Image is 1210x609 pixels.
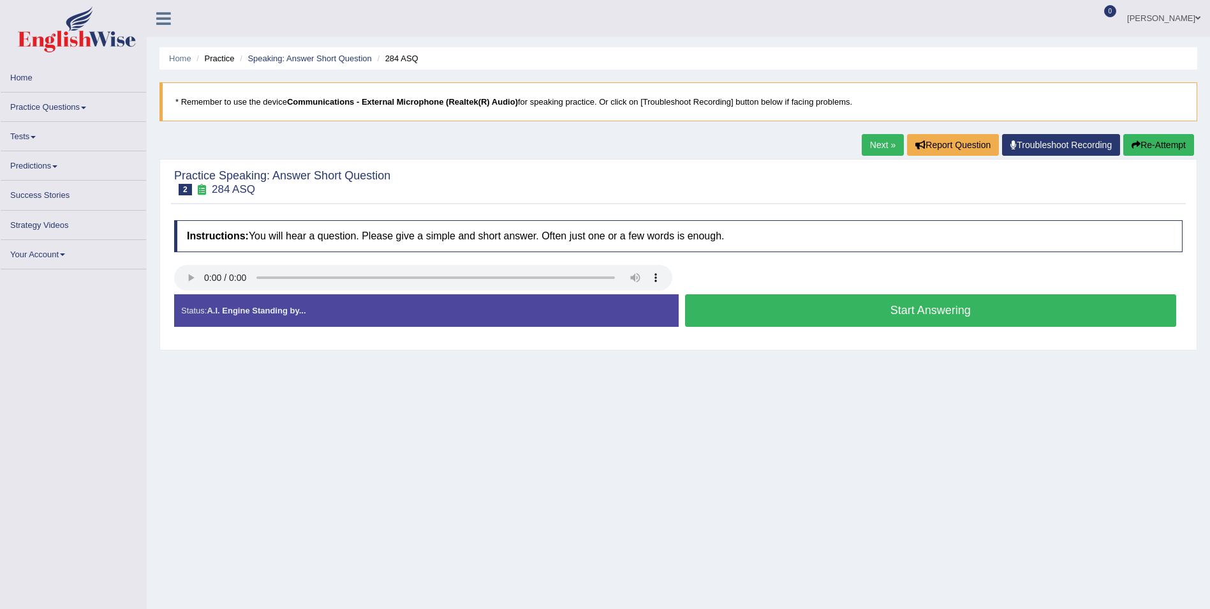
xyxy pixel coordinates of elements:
[195,184,209,196] small: Exam occurring question
[1002,134,1120,156] a: Troubleshoot Recording
[287,97,518,107] b: Communications - External Microphone (Realtek(R) Audio)
[1,211,146,236] a: Strategy Videos
[247,54,371,63] a: Speaking: Answer Short Question
[207,306,306,315] strong: A.I. Engine Standing by...
[907,134,999,156] button: Report Question
[159,82,1197,121] blockquote: * Remember to use the device for speaking practice. Or click on [Troubleshoot Recording] button b...
[685,294,1177,327] button: Start Answering
[169,54,191,63] a: Home
[193,52,234,64] li: Practice
[1,93,146,117] a: Practice Questions
[1104,5,1117,17] span: 0
[212,183,255,195] small: 284 ASQ
[1,240,146,265] a: Your Account
[374,52,418,64] li: 284 ASQ
[1123,134,1194,156] button: Re-Attempt
[1,151,146,176] a: Predictions
[862,134,904,156] a: Next »
[174,220,1183,252] h4: You will hear a question. Please give a simple and short answer. Often just one or a few words is...
[1,63,146,88] a: Home
[179,184,192,195] span: 2
[174,170,390,195] h2: Practice Speaking: Answer Short Question
[1,181,146,206] a: Success Stories
[1,122,146,147] a: Tests
[187,230,249,241] b: Instructions:
[174,294,679,327] div: Status:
